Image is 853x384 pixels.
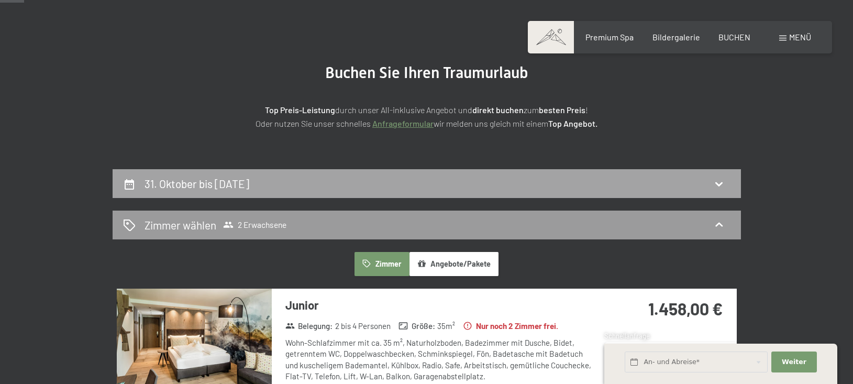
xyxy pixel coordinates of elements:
[145,177,249,190] h2: 31. Oktober bis [DATE]
[409,252,498,276] button: Angebote/Pakete
[285,297,597,313] h3: Junior
[782,357,806,367] span: Weiter
[718,32,750,42] a: BUCHEN
[585,32,634,42] a: Premium Spa
[604,332,650,340] span: Schnellanfrage
[789,32,811,42] span: Menü
[398,321,435,332] strong: Größe :
[463,321,558,332] strong: Nur noch 2 Zimmer frei.
[355,252,409,276] button: Zimmer
[548,118,597,128] strong: Top Angebot.
[335,321,391,332] span: 2 bis 4 Personen
[372,118,434,128] a: Anfrageformular
[285,321,333,332] strong: Belegung :
[437,321,455,332] span: 35 m²
[652,32,700,42] a: Bildergalerie
[145,217,216,233] h2: Zimmer wählen
[223,220,286,230] span: 2 Erwachsene
[265,105,335,115] strong: Top Preis-Leistung
[165,103,689,130] p: durch unser All-inklusive Angebot und zum ! Oder nutzen Sie unser schnelles wir melden uns gleich...
[539,105,585,115] strong: besten Preis
[325,63,528,82] span: Buchen Sie Ihren Traumurlaub
[648,299,723,319] strong: 1.458,00 €
[771,352,816,373] button: Weiter
[472,105,524,115] strong: direkt buchen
